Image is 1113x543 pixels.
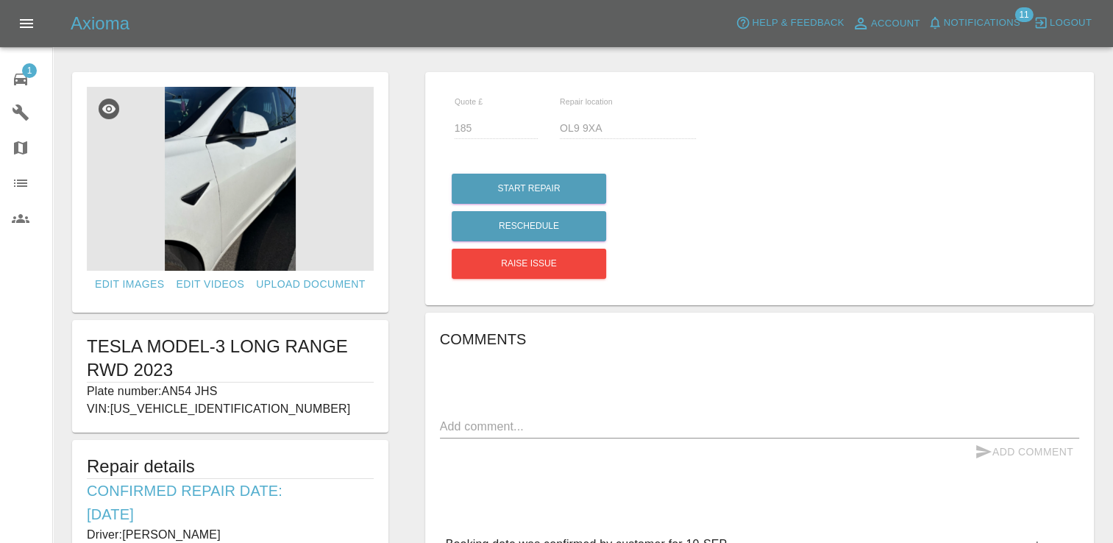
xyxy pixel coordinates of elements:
[752,15,844,32] span: Help & Feedback
[560,97,613,106] span: Repair location
[732,12,847,35] button: Help & Feedback
[87,87,374,271] img: 6cd96bb2-ab7e-454a-8673-7ad087a9cf59
[1014,7,1033,22] span: 11
[87,400,374,418] p: VIN: [US_VEHICLE_IDENTIFICATION_NUMBER]
[87,455,374,478] h5: Repair details
[87,479,374,526] h6: Confirmed Repair Date: [DATE]
[71,12,129,35] h5: Axioma
[9,6,44,41] button: Open drawer
[452,174,606,204] button: Start Repair
[455,97,483,106] span: Quote £
[944,15,1020,32] span: Notifications
[440,327,1079,351] h6: Comments
[452,211,606,241] button: Reschedule
[250,271,371,298] a: Upload Document
[848,12,924,35] a: Account
[87,335,374,382] h1: TESLA MODEL-3 LONG RANGE RWD 2023
[924,12,1024,35] button: Notifications
[170,271,250,298] a: Edit Videos
[452,249,606,279] button: Raise issue
[1030,12,1095,35] button: Logout
[87,383,374,400] p: Plate number: AN54 JHS
[22,63,37,78] span: 1
[1050,15,1092,32] span: Logout
[89,271,170,298] a: Edit Images
[871,15,920,32] span: Account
